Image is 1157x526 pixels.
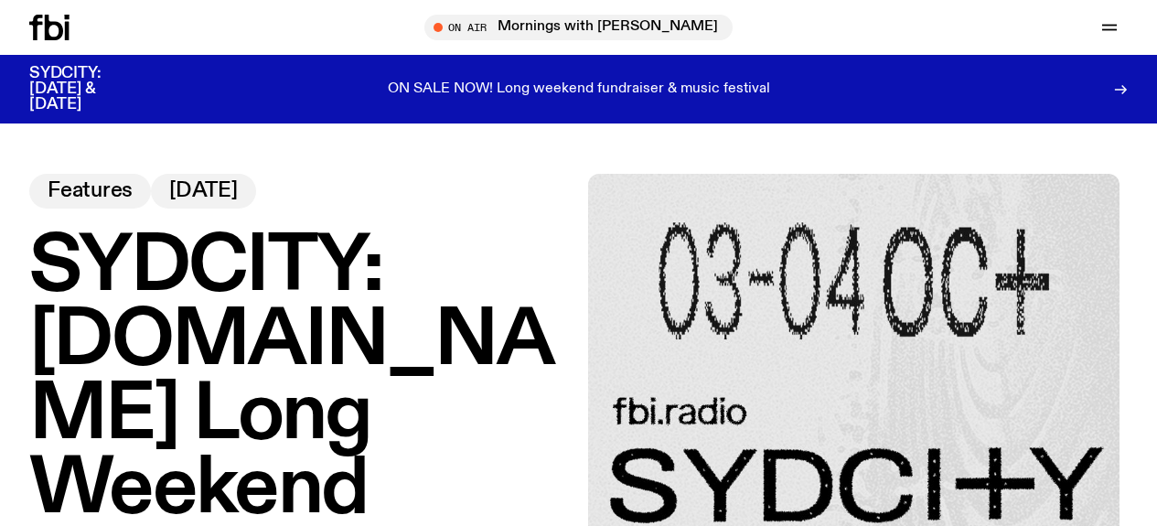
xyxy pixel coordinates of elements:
button: On AirMornings with [PERSON_NAME] [424,15,733,40]
p: ON SALE NOW! Long weekend fundraiser & music festival [388,81,770,98]
h3: SYDCITY: [DATE] & [DATE] [29,66,146,113]
span: [DATE] [169,181,238,201]
span: Features [48,181,133,201]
